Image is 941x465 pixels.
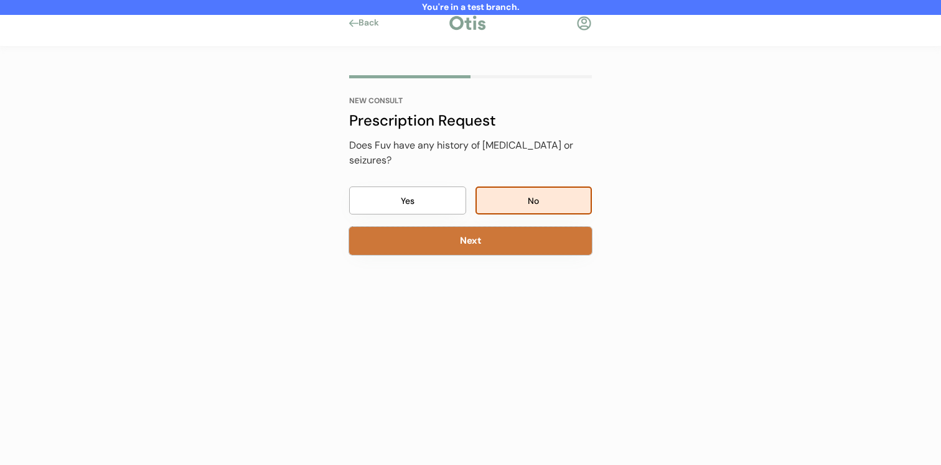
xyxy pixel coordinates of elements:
div: Prescription Request [349,109,592,132]
div: Back [358,17,386,29]
button: No [475,186,592,214]
div: Does Fuv have any history of [MEDICAL_DATA] or seizures? [349,138,592,168]
button: Next [349,227,592,255]
div: NEW CONSULT [349,97,592,104]
button: Yes [349,186,466,214]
